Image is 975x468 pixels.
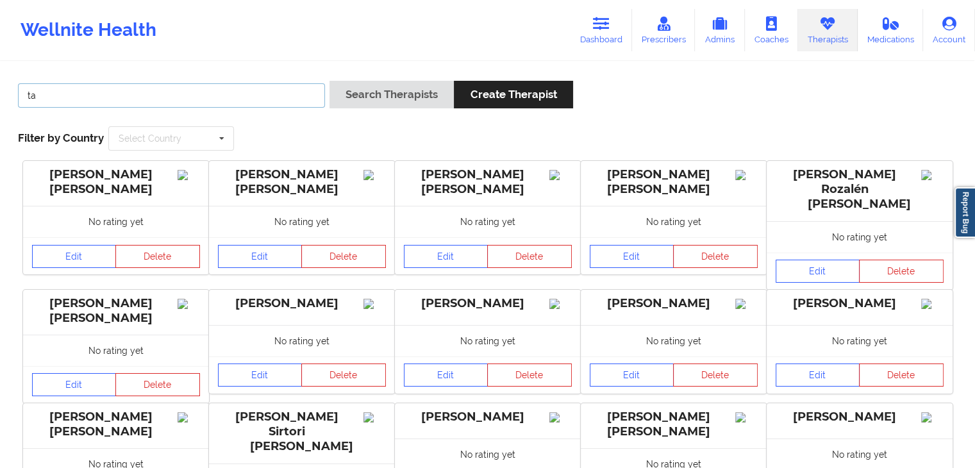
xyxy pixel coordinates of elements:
div: [PERSON_NAME] [PERSON_NAME] [218,167,386,197]
button: Delete [115,373,200,396]
img: Image%2Fplaceholer-image.png [178,412,200,422]
div: No rating yet [209,206,395,237]
div: [PERSON_NAME] [776,296,944,311]
img: Image%2Fplaceholer-image.png [363,170,386,180]
div: Select Country [119,134,181,143]
div: No rating yet [767,325,953,356]
a: Medications [858,9,924,51]
button: Delete [673,245,758,268]
input: Search Keywords [18,83,325,108]
div: No rating yet [209,325,395,356]
img: Image%2Fplaceholer-image.png [549,299,572,309]
img: Image%2Fplaceholer-image.png [921,170,944,180]
img: Image%2Fplaceholer-image.png [735,412,758,422]
img: Image%2Fplaceholer-image.png [178,299,200,309]
img: Image%2Fplaceholer-image.png [735,170,758,180]
a: Edit [32,373,117,396]
img: Image%2Fplaceholer-image.png [363,412,386,422]
img: Image%2Fplaceholer-image.png [921,412,944,422]
a: Coaches [745,9,798,51]
img: Image%2Fplaceholer-image.png [735,299,758,309]
div: [PERSON_NAME] [PERSON_NAME] [590,410,758,439]
div: [PERSON_NAME] [404,410,572,424]
a: Edit [590,364,674,387]
div: [PERSON_NAME] [PERSON_NAME] [590,167,758,197]
button: Delete [859,260,944,283]
a: Edit [404,245,488,268]
a: Edit [776,260,860,283]
button: Create Therapist [454,81,572,108]
div: No rating yet [581,206,767,237]
a: Edit [32,245,117,268]
div: No rating yet [767,221,953,253]
img: Image%2Fplaceholer-image.png [363,299,386,309]
img: Image%2Fplaceholer-image.png [178,170,200,180]
div: [PERSON_NAME] [PERSON_NAME] [404,167,572,197]
button: Search Therapists [329,81,454,108]
div: No rating yet [23,335,209,366]
a: Edit [404,364,488,387]
span: Filter by Country [18,131,104,144]
img: Image%2Fplaceholer-image.png [549,170,572,180]
div: No rating yet [23,206,209,237]
div: [PERSON_NAME] [PERSON_NAME] [32,296,200,326]
a: Edit [218,245,303,268]
a: Dashboard [571,9,632,51]
div: No rating yet [395,325,581,356]
a: Account [923,9,975,51]
div: [PERSON_NAME] [590,296,758,311]
div: [PERSON_NAME] [PERSON_NAME] [32,410,200,439]
a: Edit [218,364,303,387]
a: Report Bug [954,187,975,238]
img: Image%2Fplaceholer-image.png [549,412,572,422]
a: Edit [776,364,860,387]
div: [PERSON_NAME] Sirtori [PERSON_NAME] [218,410,386,454]
button: Delete [301,364,386,387]
a: Prescribers [632,9,696,51]
div: [PERSON_NAME] Rozalén [PERSON_NAME] [776,167,944,212]
div: [PERSON_NAME] [404,296,572,311]
button: Delete [115,245,200,268]
img: Image%2Fplaceholer-image.png [921,299,944,309]
div: No rating yet [395,206,581,237]
a: Admins [695,9,745,51]
div: No rating yet [581,325,767,356]
div: [PERSON_NAME] [PERSON_NAME] [32,167,200,197]
button: Delete [859,364,944,387]
button: Delete [301,245,386,268]
div: [PERSON_NAME] [218,296,386,311]
a: Edit [590,245,674,268]
a: Therapists [798,9,858,51]
button: Delete [487,364,572,387]
button: Delete [673,364,758,387]
button: Delete [487,245,572,268]
div: [PERSON_NAME] [776,410,944,424]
